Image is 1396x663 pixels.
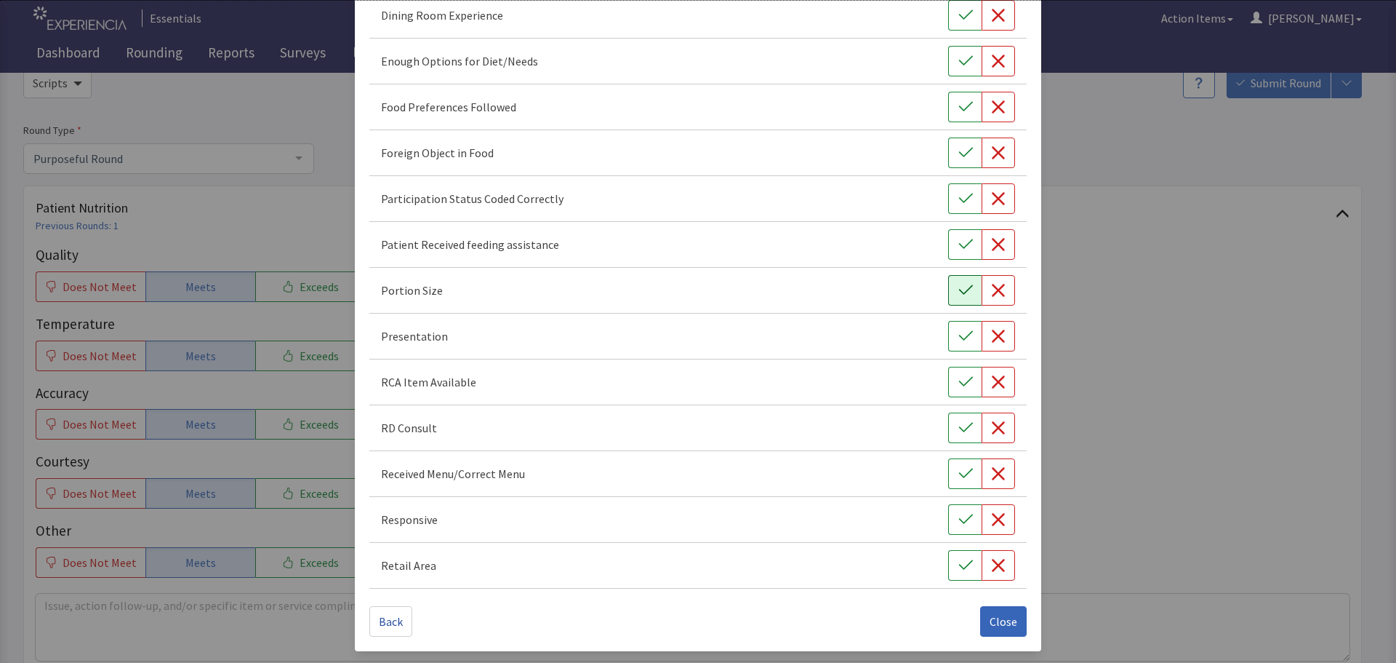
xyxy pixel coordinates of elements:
p: RD Consult [381,419,437,437]
p: Retail Area [381,557,436,574]
p: Portion Size [381,282,443,299]
p: Foreign Object in Food [381,144,494,162]
span: Back [379,613,403,630]
span: Close [990,613,1017,630]
p: RCA Item Available [381,373,476,391]
p: Enough Options for Diet/Needs [381,52,538,70]
p: Responsive [381,511,438,528]
p: Dining Room Experience [381,7,503,24]
p: Received Menu/Correct Menu [381,465,525,483]
p: Food Preferences Followed [381,98,516,116]
button: Close [980,606,1027,637]
p: Patient Received feeding assistance [381,236,559,253]
p: Participation Status Coded Correctly [381,190,563,207]
p: Presentation [381,327,448,345]
button: Back [369,606,412,637]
